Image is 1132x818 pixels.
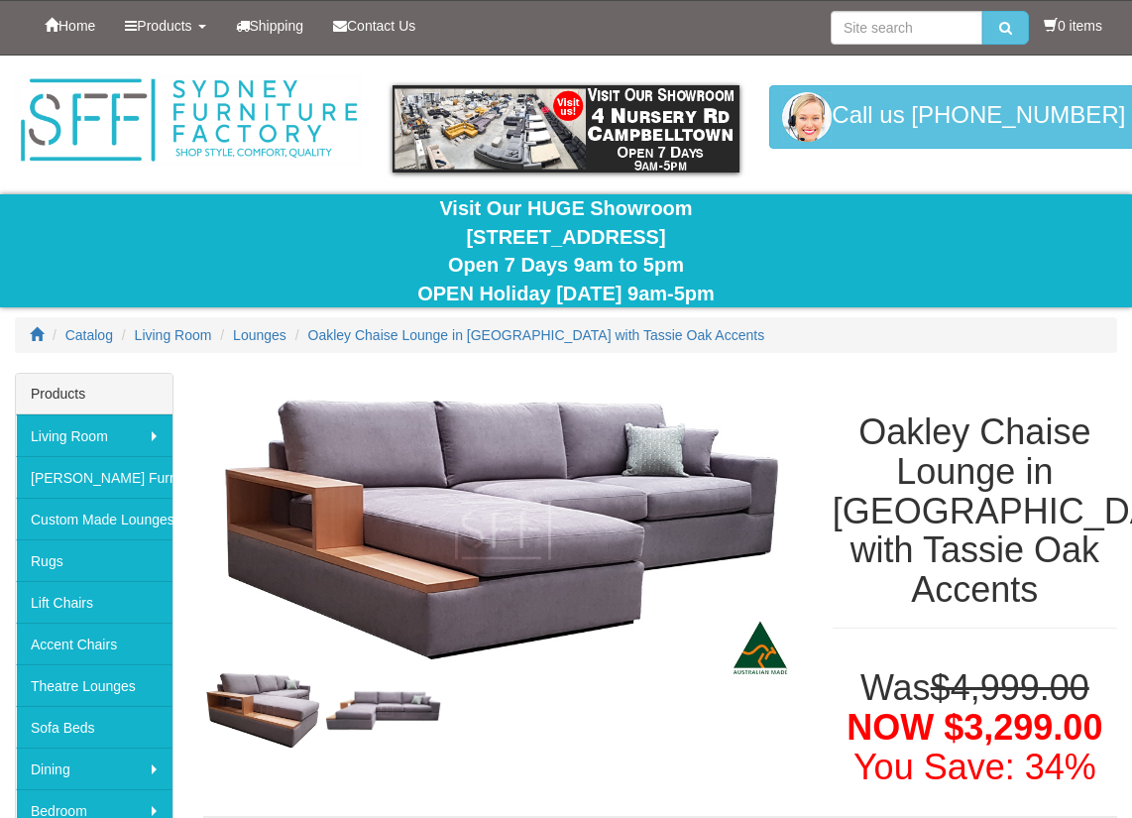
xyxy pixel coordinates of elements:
img: Sydney Furniture Factory [15,75,363,166]
img: showroom.gif [393,85,740,173]
li: 0 items [1044,16,1102,36]
del: $4,999.00 [931,667,1089,708]
a: Lift Chairs [16,581,172,623]
span: NOW $3,299.00 [847,707,1102,748]
span: Shipping [250,18,304,34]
a: Lounges [233,327,286,343]
a: Contact Us [318,1,430,51]
a: Oakley Chaise Lounge in [GEOGRAPHIC_DATA] with Tassie Oak Accents [308,327,765,343]
input: Site search [831,11,982,45]
a: Sofa Beds [16,706,172,748]
a: Living Room [135,327,212,343]
div: Products [16,374,172,414]
a: Living Room [16,414,172,456]
a: Accent Chairs [16,623,172,664]
span: Home [58,18,95,34]
a: Home [30,1,110,51]
a: Rugs [16,539,172,581]
a: Dining [16,748,172,789]
a: Theatre Lounges [16,664,172,706]
span: Contact Us [347,18,415,34]
a: Custom Made Lounges [16,498,172,539]
span: Products [137,18,191,34]
font: You Save: 34% [853,747,1096,787]
a: Products [110,1,220,51]
a: Catalog [65,327,113,343]
a: Shipping [221,1,319,51]
h1: Was [833,668,1117,786]
a: [PERSON_NAME] Furniture [16,456,172,498]
h1: Oakley Chaise Lounge in [GEOGRAPHIC_DATA] with Tassie Oak Accents [833,412,1117,609]
div: Visit Our HUGE Showroom [STREET_ADDRESS] Open 7 Days 9am to 5pm OPEN Holiday [DATE] 9am-5pm [15,194,1117,307]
